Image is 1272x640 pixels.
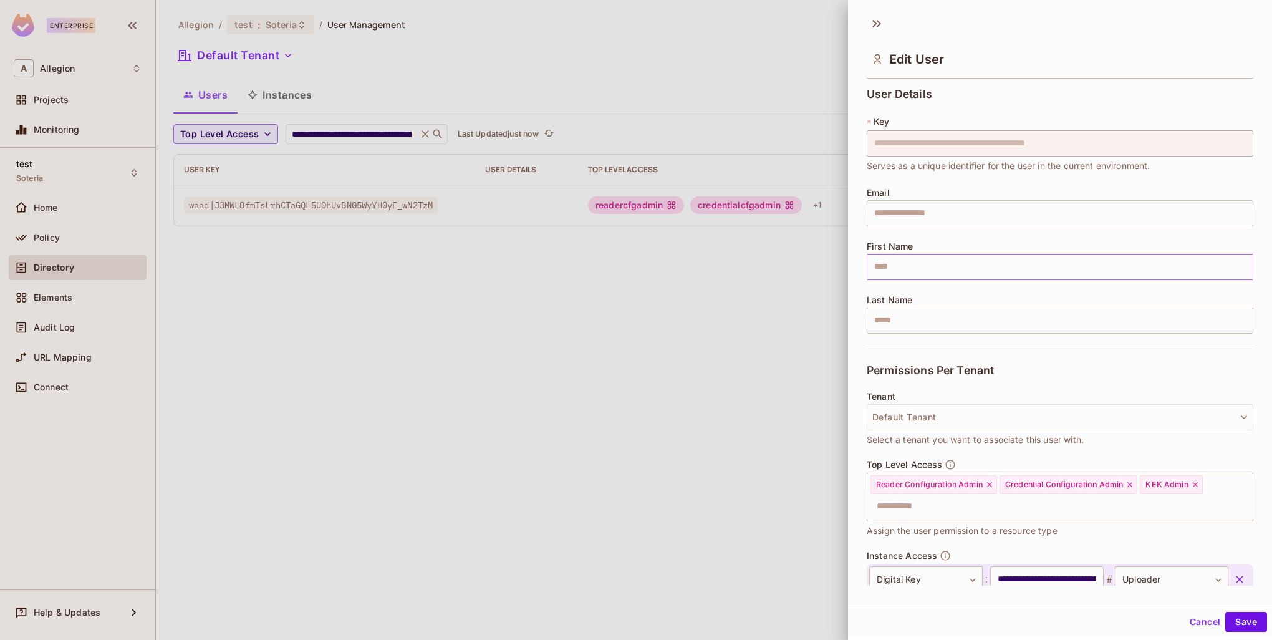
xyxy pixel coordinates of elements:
[983,572,990,587] span: :
[867,433,1084,447] span: Select a tenant you want to associate this user with.
[867,551,937,561] span: Instance Access
[867,460,942,470] span: Top Level Access
[1225,612,1267,632] button: Save
[1104,572,1115,587] span: #
[867,159,1150,173] span: Serves as a unique identifier for the user in the current environment.
[889,52,944,67] span: Edit User
[867,88,932,100] span: User Details
[874,117,889,127] span: Key
[867,392,895,402] span: Tenant
[869,566,983,593] div: Digital Key
[876,480,983,490] span: Reader Configuration Admin
[1246,495,1249,498] button: Open
[870,475,997,494] div: Reader Configuration Admin
[1115,566,1228,593] div: Uploader
[867,241,913,251] span: First Name
[1000,475,1138,494] div: Credential Configuration Admin
[867,404,1253,430] button: Default Tenant
[1145,480,1188,490] span: KEK Admin
[867,295,912,305] span: Last Name
[1005,480,1124,490] span: Credential Configuration Admin
[867,524,1058,538] span: Assign the user permission to a resource type
[867,364,994,377] span: Permissions Per Tenant
[867,188,890,198] span: Email
[1140,475,1202,494] div: KEK Admin
[1185,612,1225,632] button: Cancel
